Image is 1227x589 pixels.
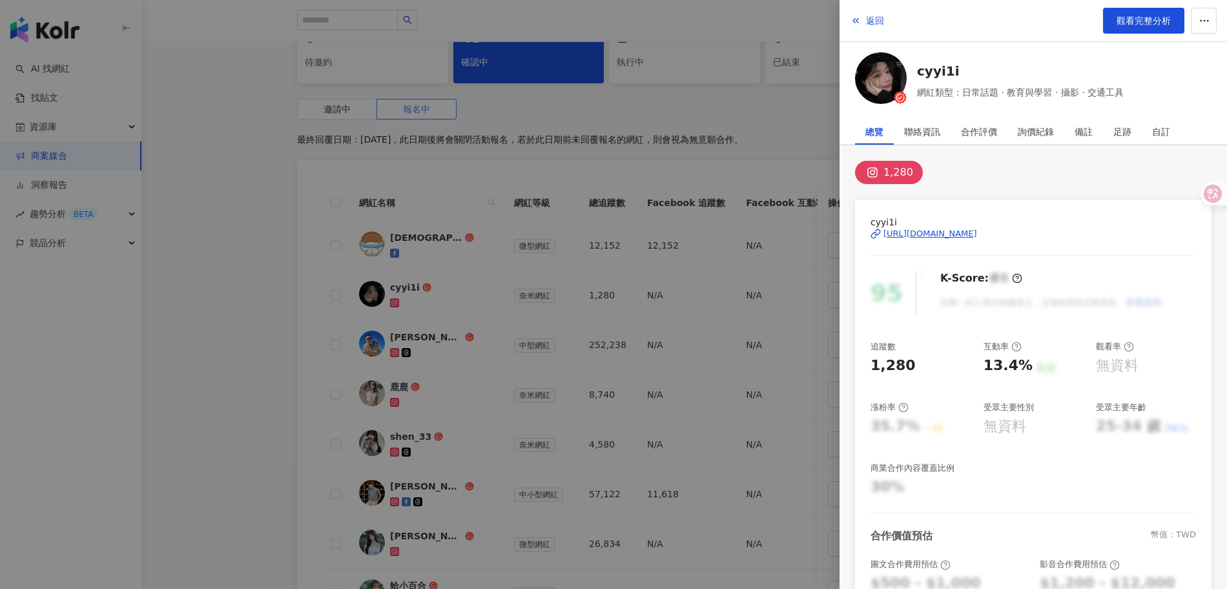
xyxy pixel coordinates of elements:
[984,402,1034,413] div: 受眾主要性別
[984,417,1026,437] div: 無資料
[1096,356,1139,376] div: 無資料
[871,559,951,570] div: 圖文合作費用預估
[1075,119,1093,145] div: 備註
[984,356,1033,376] div: 13.4%
[871,341,896,353] div: 追蹤數
[917,85,1124,99] span: 網紅類型：日常話題 · 教育與學習 · 攝影 · 交通工具
[940,271,1022,285] div: K-Score :
[1040,559,1120,570] div: 影音合作費用預估
[1096,402,1146,413] div: 受眾主要年齡
[984,341,1022,353] div: 互動率
[850,8,885,34] button: 返回
[917,62,1124,80] a: cyyi1i
[883,228,977,240] div: [URL][DOMAIN_NAME]
[871,215,1196,229] span: cyyi1i
[883,163,913,181] div: 1,280
[871,402,909,413] div: 漲粉率
[865,119,883,145] div: 總覽
[866,15,884,26] span: 返回
[961,119,997,145] div: 合作評價
[904,119,940,145] div: 聯絡資訊
[1113,119,1131,145] div: 足跡
[871,356,916,376] div: 1,280
[1103,8,1184,34] a: 觀看完整分析
[1018,119,1054,145] div: 詢價紀錄
[855,52,907,108] a: KOL Avatar
[855,161,923,184] button: 1,280
[1152,119,1170,145] div: 自訂
[855,52,907,104] img: KOL Avatar
[871,228,1196,240] a: [URL][DOMAIN_NAME]
[871,462,954,474] div: 商業合作內容覆蓋比例
[1117,15,1171,26] span: 觀看完整分析
[1096,341,1134,353] div: 觀看率
[1151,529,1196,543] div: 幣值：TWD
[871,529,933,543] div: 合作價值預估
